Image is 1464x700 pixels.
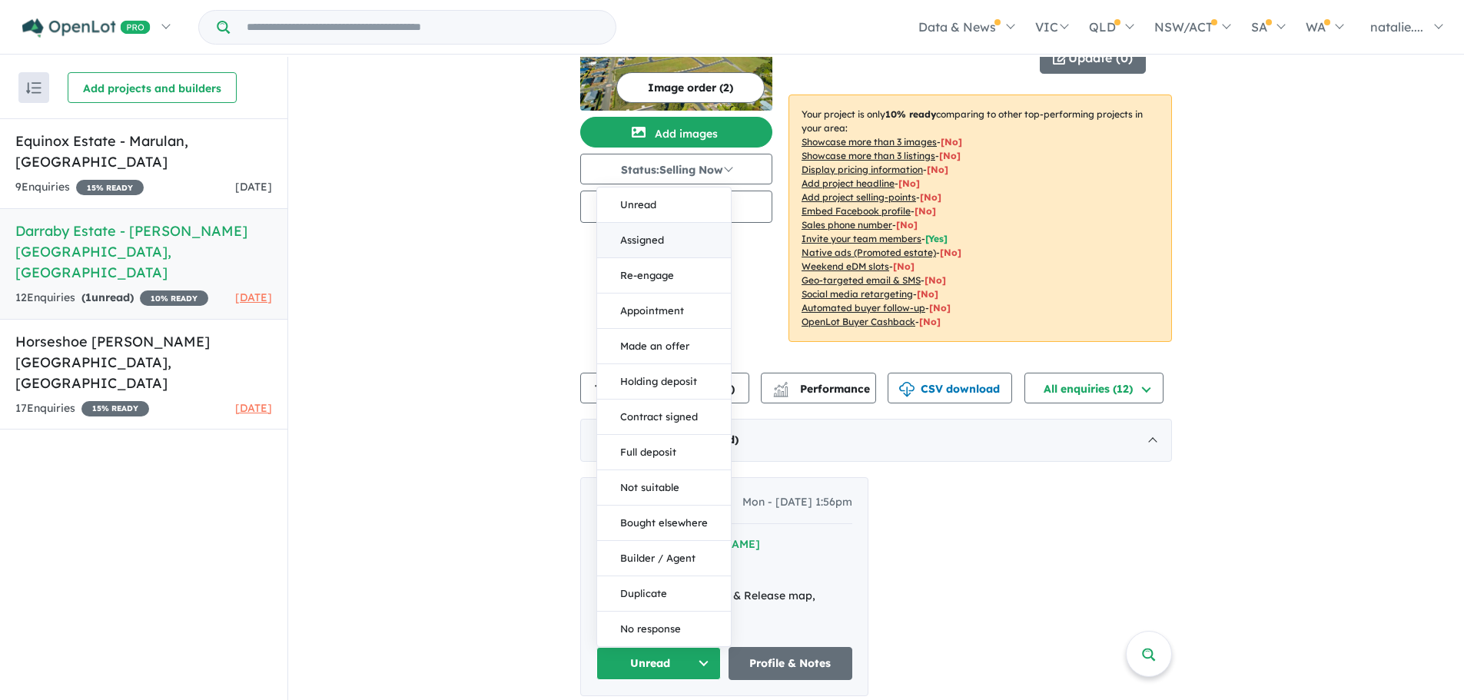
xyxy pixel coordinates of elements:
[802,219,892,231] u: Sales phone number
[81,290,134,304] strong: ( unread)
[939,150,961,161] span: [ No ]
[76,180,144,195] span: 15 % READY
[68,72,237,103] button: Add projects and builders
[802,177,895,189] u: Add project headline
[775,382,870,396] span: Performance
[597,258,731,294] button: Re-engage
[15,400,149,418] div: 17 Enquir ies
[597,576,731,612] button: Duplicate
[927,164,948,175] span: [ No ]
[896,219,918,231] span: [ No ]
[888,373,1012,403] button: CSV download
[920,191,941,203] span: [ No ]
[597,187,731,223] button: Unread
[899,382,915,397] img: download icon
[802,205,911,217] u: Embed Facebook profile
[802,288,913,300] u: Social media retargeting
[802,136,937,148] u: Showcase more than 3 images
[773,386,788,396] img: bar-chart.svg
[802,150,935,161] u: Showcase more than 3 listings
[729,647,853,680] a: Profile & Notes
[597,470,731,506] button: Not suitable
[15,178,144,197] div: 9 Enquir ies
[235,180,272,194] span: [DATE]
[941,136,962,148] span: [ No ]
[616,72,765,103] button: Image order (2)
[580,419,1172,462] div: [DATE]
[885,108,936,120] b: 10 % ready
[85,290,91,304] span: 1
[742,493,852,512] span: Mon - [DATE] 1:56pm
[597,364,731,400] button: Holding deposit
[1370,19,1423,35] span: natalie....
[1040,43,1146,74] button: Update (0)
[597,435,731,470] button: Full deposit
[802,274,921,286] u: Geo-targeted email & SMS
[580,191,772,223] button: Sales Number:???
[919,316,941,327] span: [No]
[15,131,272,172] h5: Equinox Estate - Marulan , [GEOGRAPHIC_DATA]
[597,294,731,329] button: Appointment
[580,154,772,184] button: Status:Selling Now
[81,401,149,416] span: 15 % READY
[597,612,731,646] button: No response
[929,302,951,314] span: [No]
[235,290,272,304] span: [DATE]
[580,373,749,403] button: Team member settings (4)
[233,11,612,44] input: Try estate name, suburb, builder or developer
[597,400,731,435] button: Contract signed
[802,260,889,272] u: Weekend eDM slots
[140,290,208,306] span: 10 % READY
[802,233,921,244] u: Invite your team members
[802,247,936,258] u: Native ads (Promoted estate)
[1024,373,1164,403] button: All enquiries (12)
[597,506,731,541] button: Bought elsewhere
[917,288,938,300] span: [No]
[802,164,923,175] u: Display pricing information
[788,95,1172,342] p: Your project is only comparing to other top-performing projects in your area: - - - - - - - - - -...
[802,191,916,203] u: Add project selling-points
[235,401,272,415] span: [DATE]
[596,187,732,647] div: Unread
[774,382,788,390] img: line-chart.svg
[597,541,731,576] button: Builder / Agent
[22,18,151,38] img: Openlot PRO Logo White
[898,177,920,189] span: [ No ]
[802,316,915,327] u: OpenLot Buyer Cashback
[915,205,936,217] span: [ No ]
[893,260,915,272] span: [No]
[580,117,772,148] button: Add images
[26,82,41,94] img: sort.svg
[925,233,948,244] span: [ Yes ]
[596,647,721,680] button: Unread
[761,373,876,403] button: Performance
[802,302,925,314] u: Automated buyer follow-up
[15,331,272,393] h5: Horseshoe [PERSON_NAME][GEOGRAPHIC_DATA] , [GEOGRAPHIC_DATA]
[15,221,272,283] h5: Darraby Estate - [PERSON_NAME][GEOGRAPHIC_DATA] , [GEOGRAPHIC_DATA]
[940,247,961,258] span: [No]
[597,329,731,364] button: Made an offer
[925,274,946,286] span: [No]
[597,223,731,258] button: Assigned
[15,289,208,307] div: 12 Enquir ies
